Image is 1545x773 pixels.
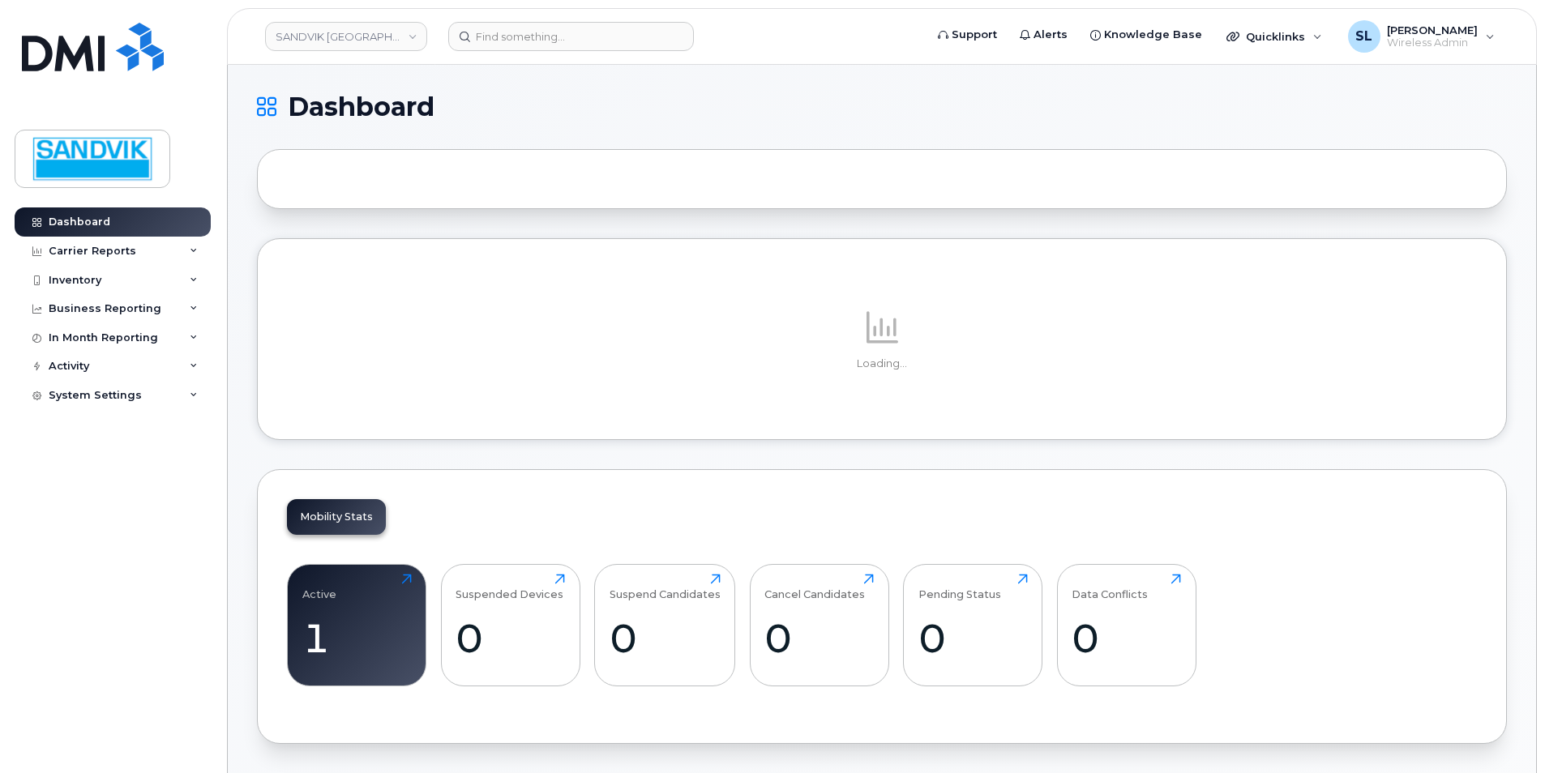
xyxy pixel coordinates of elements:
div: 0 [764,614,874,662]
a: Pending Status0 [918,574,1028,677]
a: Suspended Devices0 [456,574,565,677]
a: Cancel Candidates0 [764,574,874,677]
div: Pending Status [918,574,1001,600]
span: Dashboard [288,95,434,119]
div: 0 [918,614,1028,662]
p: Loading... [287,357,1477,371]
div: Suspend Candidates [610,574,721,600]
div: Active [302,574,336,600]
a: Active1 [302,574,412,677]
div: Data Conflicts [1072,574,1148,600]
div: 1 [302,614,412,662]
div: 0 [610,614,721,662]
a: Data Conflicts0 [1072,574,1181,677]
div: 0 [1072,614,1181,662]
a: Suspend Candidates0 [610,574,721,677]
div: Suspended Devices [456,574,563,600]
div: 0 [456,614,565,662]
div: Cancel Candidates [764,574,865,600]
